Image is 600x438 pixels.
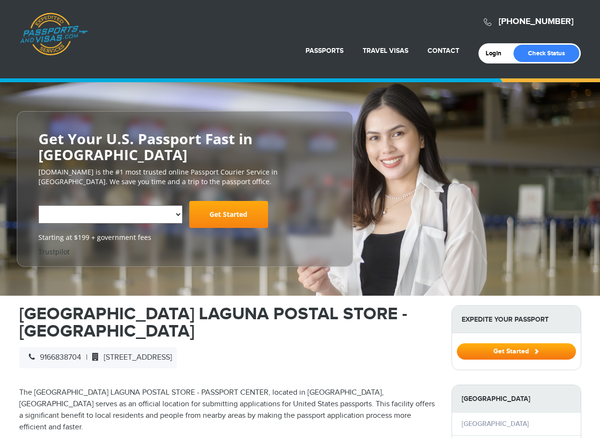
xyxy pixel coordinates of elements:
[19,347,177,368] div: |
[38,233,331,242] span: Starting at $199 + government fees
[363,47,408,55] a: Travel Visas
[189,201,268,228] a: Get Started
[457,343,576,360] button: Get Started
[486,50,508,57] a: Login
[306,47,343,55] a: Passports
[499,16,574,27] a: [PHONE_NUMBER]
[20,13,88,56] a: Passports & [DOMAIN_NAME]
[428,47,459,55] a: Contact
[19,305,437,340] h1: [GEOGRAPHIC_DATA] LAGUNA POSTAL STORE - [GEOGRAPHIC_DATA]
[38,247,70,256] a: Trustpilot
[462,420,529,428] a: [GEOGRAPHIC_DATA]
[38,131,331,163] h2: Get Your U.S. Passport Fast in [GEOGRAPHIC_DATA]
[87,353,172,362] span: [STREET_ADDRESS]
[514,45,579,62] a: Check Status
[19,387,437,433] p: The [GEOGRAPHIC_DATA] LAGUNA POSTAL STORE - PASSPORT CENTER, located in [GEOGRAPHIC_DATA], [GEOGR...
[38,167,331,187] p: [DOMAIN_NAME] is the #1 most trusted online Passport Courier Service in [GEOGRAPHIC_DATA]. We sav...
[24,353,81,362] span: 9166838704
[457,347,576,355] a: Get Started
[452,385,581,413] strong: [GEOGRAPHIC_DATA]
[452,306,581,333] strong: Expedite Your Passport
